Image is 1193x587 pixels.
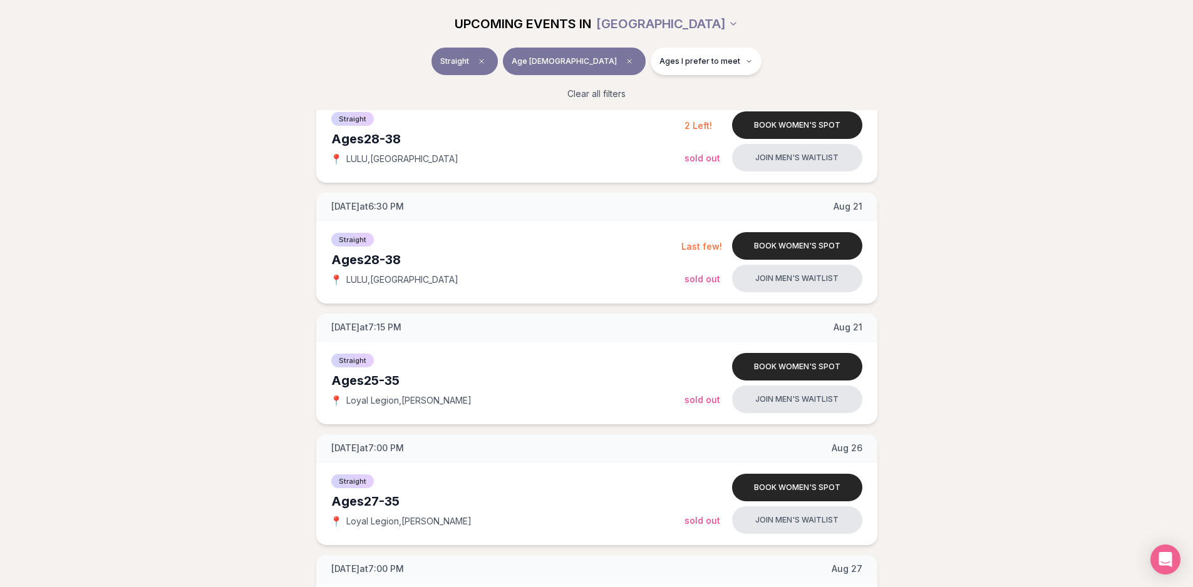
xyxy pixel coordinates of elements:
div: Ages 25-35 [331,372,684,389]
button: Join men's waitlist [732,265,862,292]
span: 📍 [331,154,341,164]
span: Loyal Legion , [PERSON_NAME] [346,515,472,528]
button: Age [DEMOGRAPHIC_DATA]Clear age [503,48,646,75]
button: Join men's waitlist [732,385,862,413]
span: LULU , [GEOGRAPHIC_DATA] [346,153,458,165]
span: Straight [331,474,374,488]
span: LULU , [GEOGRAPHIC_DATA] [346,273,458,286]
span: Straight [331,354,374,367]
span: Aug 21 [834,200,862,213]
div: Open Intercom Messenger [1150,544,1180,574]
span: Aug 26 [832,442,862,454]
button: Join men's waitlist [732,144,862,171]
span: [DATE] at 6:30 PM [331,200,404,213]
span: Aug 21 [834,321,862,334]
span: Sold Out [684,153,720,163]
button: Book women's spot [732,474,862,501]
span: Last few! [681,241,722,252]
button: Ages I prefer to meet [651,48,762,75]
span: UPCOMING EVENTS IN [455,15,591,33]
div: Ages 27-35 [331,493,684,510]
button: Join men's waitlist [732,506,862,534]
span: Straight [331,112,374,126]
span: Sold Out [684,394,720,405]
span: 📍 [331,275,341,285]
span: Age [DEMOGRAPHIC_DATA] [512,56,617,66]
span: [DATE] at 7:00 PM [331,442,404,454]
span: 2 Left! [684,120,712,131]
span: Clear age [622,54,637,69]
span: Straight [440,56,469,66]
button: Book women's spot [732,353,862,380]
span: Loyal Legion , [PERSON_NAME] [346,394,472,407]
button: StraightClear event type filter [431,48,498,75]
span: 📍 [331,396,341,406]
button: Book women's spot [732,232,862,260]
span: Sold Out [684,515,720,526]
button: Book women's spot [732,111,862,139]
div: Ages 28-38 [331,130,684,148]
span: 📍 [331,516,341,526]
span: [DATE] at 7:15 PM [331,321,401,334]
div: Ages 28-38 [331,251,681,268]
span: Aug 27 [832,563,862,575]
button: [GEOGRAPHIC_DATA] [596,10,738,38]
span: Clear event type filter [474,54,489,69]
span: Ages I prefer to meet [659,56,740,66]
span: Sold Out [684,273,720,284]
span: [DATE] at 7:00 PM [331,563,404,575]
button: Clear all filters [560,80,633,108]
span: Straight [331,233,374,247]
